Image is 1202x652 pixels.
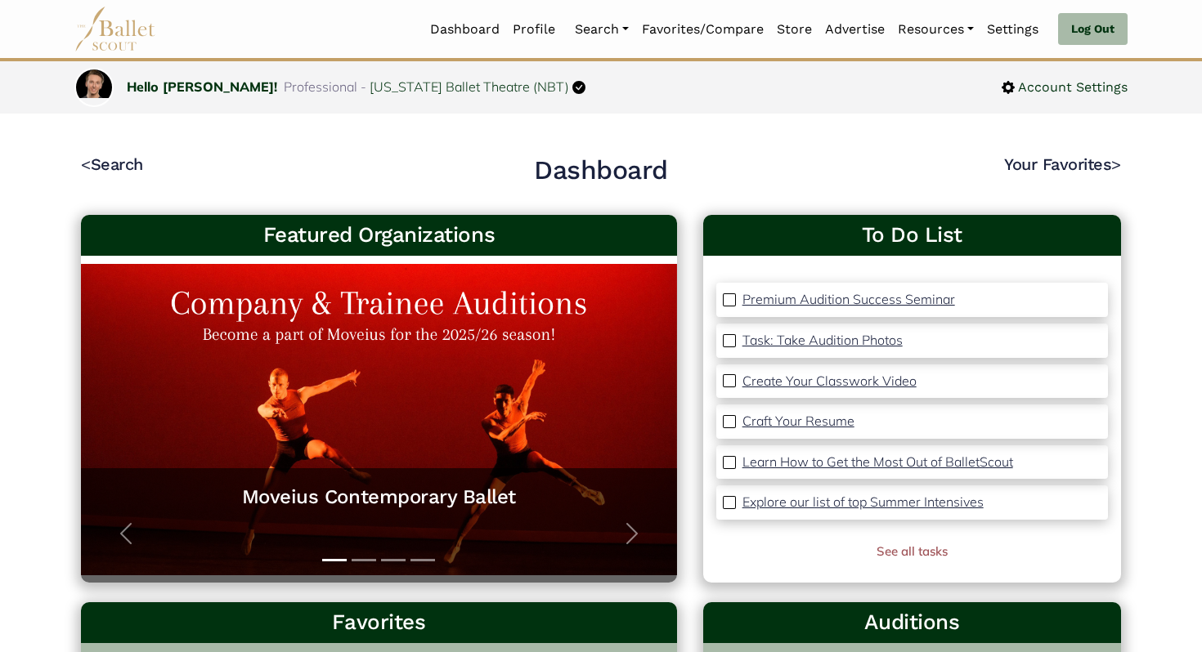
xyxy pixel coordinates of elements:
p: Task: Take Audition Photos [742,332,903,348]
span: - [361,78,366,95]
a: Profile [506,12,562,47]
a: Your Favorites> [1004,154,1121,174]
a: Settings [980,12,1045,47]
code: > [1111,154,1121,174]
h3: Favorites [94,609,664,636]
a: Advertise [819,12,891,47]
p: Explore our list of top Summer Intensives [742,493,984,510]
p: Premium Audition Success Seminar [742,291,955,307]
p: Create Your Classwork Video [742,373,917,389]
p: Learn How to Get the Most Out of BalletScout [742,453,1013,470]
button: Slide 1 [322,551,347,569]
a: Task: Take Audition Photos [742,330,903,351]
span: Account Settings [1015,77,1128,98]
a: Craft Your Resume [742,411,854,432]
h3: Auditions [716,609,1108,636]
p: Craft Your Resume [742,413,854,429]
a: [US_STATE] Ballet Theatre (NBT) [370,78,569,95]
a: Create Your Classwork Video [742,371,917,392]
button: Slide 4 [410,551,435,569]
h2: Dashboard [534,154,668,188]
a: See all tasks [877,543,948,559]
span: Professional [284,78,357,95]
a: Favorites/Compare [635,12,770,47]
a: Dashboard [424,12,506,47]
h3: Featured Organizations [94,221,664,249]
a: Search [568,12,635,47]
a: Premium Audition Success Seminar [742,289,955,310]
a: Store [770,12,819,47]
a: To Do List [716,221,1108,249]
a: Log Out [1058,13,1128,46]
a: Account Settings [1002,77,1128,98]
code: < [81,154,91,174]
a: Learn How to Get the Most Out of BalletScout [742,452,1013,473]
a: Resources [891,12,980,47]
button: Slide 2 [352,551,376,569]
a: <Search [81,154,143,174]
img: profile picture [76,69,112,98]
a: Moveius Contemporary Ballet [97,485,661,510]
a: Hello [PERSON_NAME]! [127,78,277,95]
button: Slide 3 [381,551,406,569]
a: Explore our list of top Summer Intensives [742,492,984,513]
